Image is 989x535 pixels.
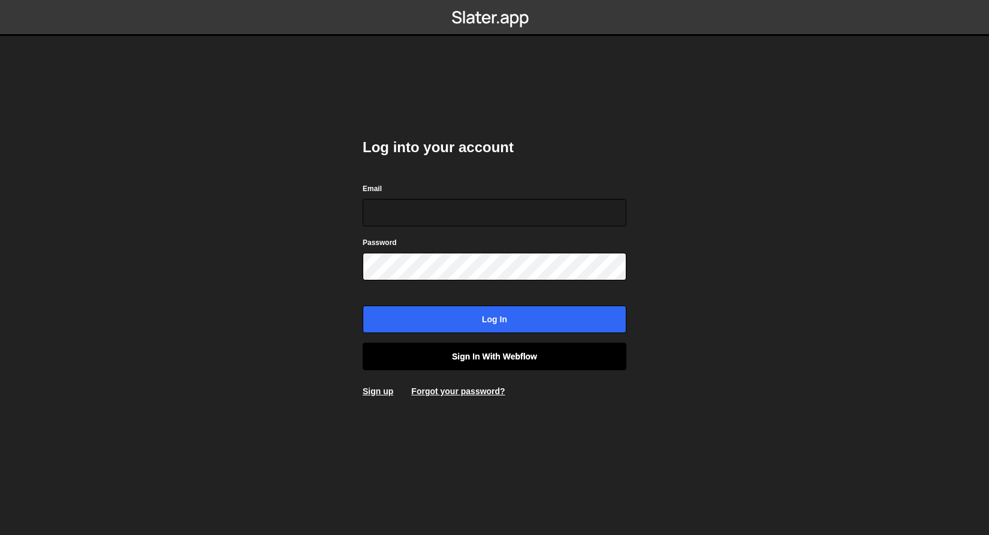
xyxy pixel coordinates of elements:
[363,306,626,333] input: Log in
[411,386,505,396] a: Forgot your password?
[363,138,626,157] h2: Log into your account
[363,343,626,370] a: Sign in with Webflow
[363,386,393,396] a: Sign up
[363,237,397,249] label: Password
[363,183,382,195] label: Email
